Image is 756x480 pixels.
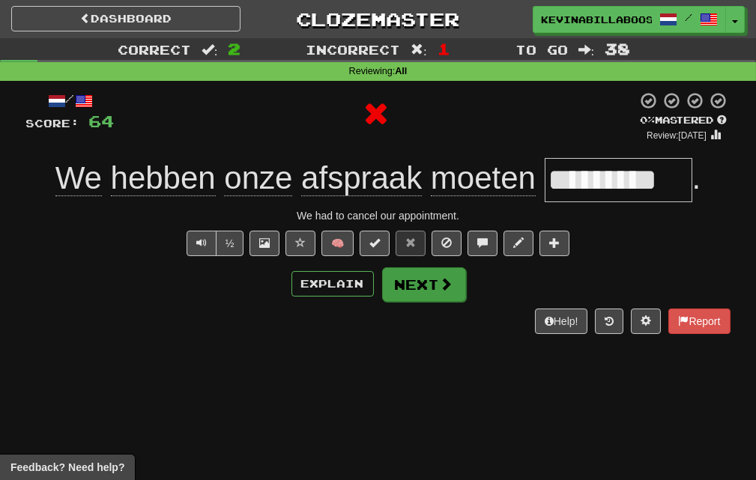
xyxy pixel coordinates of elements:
span: . [692,160,701,195]
button: Discuss sentence (alt+u) [468,231,498,256]
button: Report [668,309,730,334]
button: Set this sentence to 100% Mastered (alt+m) [360,231,390,256]
button: Next [382,267,466,302]
span: 2 [228,40,241,58]
span: 38 [605,40,630,58]
span: : [578,43,595,56]
button: Add to collection (alt+a) [539,231,569,256]
button: ½ [216,231,244,256]
div: We had to cancel our appointment. [26,208,731,223]
span: We [55,160,102,196]
a: Clozemaster [263,6,492,32]
button: Favorite sentence (alt+f) [285,231,315,256]
button: Round history (alt+y) [595,309,623,334]
span: afspraak [301,160,422,196]
span: Kevinabillaboosa [541,13,652,26]
span: 0 % [641,114,656,126]
span: onze [224,160,292,196]
span: Correct [118,42,191,57]
span: To go [515,42,568,57]
button: Ignore sentence (alt+i) [432,231,462,256]
div: Mastered [638,114,731,127]
a: Dashboard [11,6,241,31]
div: Text-to-speech controls [184,231,244,256]
small: Review: [DATE] [647,130,707,141]
span: hebben [111,160,216,196]
a: Kevinabillaboosa / [533,6,726,33]
button: Reset to 0% Mastered (alt+r) [396,231,426,256]
button: Show image (alt+x) [250,231,279,256]
div: / [26,91,115,110]
strong: All [395,66,407,76]
button: Play sentence audio (ctl+space) [187,231,217,256]
button: Edit sentence (alt+d) [504,231,533,256]
span: 1 [438,40,450,58]
span: Open feedback widget [10,460,124,475]
span: 64 [89,112,115,130]
span: moeten [431,160,536,196]
span: : [202,43,218,56]
button: 🧠 [321,231,354,256]
span: Score: [26,117,80,130]
button: Explain [291,271,374,297]
span: : [411,43,427,56]
span: / [685,12,692,22]
span: Incorrect [306,42,400,57]
button: Help! [535,309,588,334]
